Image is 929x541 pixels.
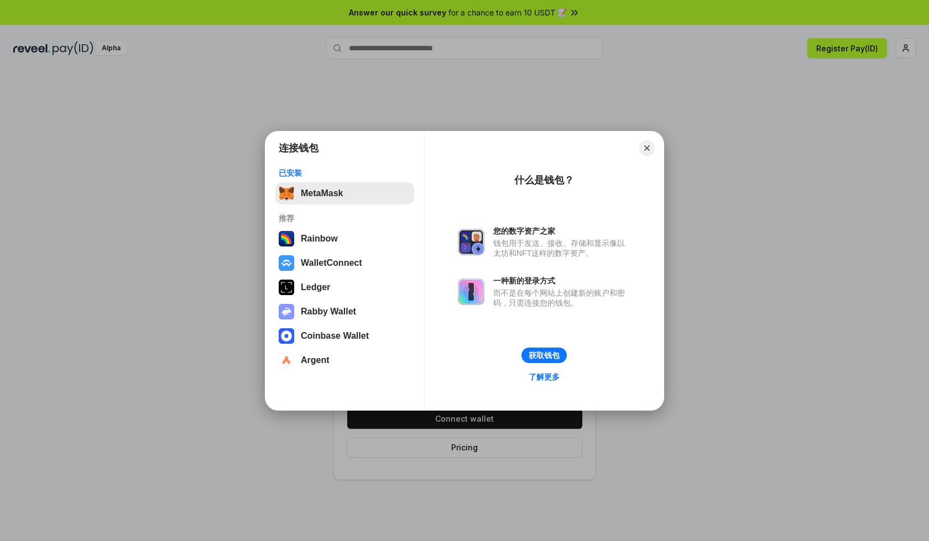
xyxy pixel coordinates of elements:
[279,255,294,271] img: svg+xml,%3Csvg%20width%3D%2228%22%20height%3D%2228%22%20viewBox%3D%220%200%2028%2028%22%20fill%3D...
[279,328,294,344] img: svg+xml,%3Csvg%20width%3D%2228%22%20height%3D%2228%22%20viewBox%3D%220%200%2028%2028%22%20fill%3D...
[275,252,414,274] button: WalletConnect
[301,188,343,198] div: MetaMask
[493,226,630,236] div: 您的数字资产之家
[521,348,567,363] button: 获取钱包
[275,325,414,347] button: Coinbase Wallet
[275,276,414,298] button: Ledger
[458,229,484,255] img: svg+xml,%3Csvg%20xmlns%3D%22http%3A%2F%2Fwww.w3.org%2F2000%2Fsvg%22%20fill%3D%22none%22%20viewBox...
[301,282,330,292] div: Ledger
[639,140,655,156] button: Close
[275,349,414,371] button: Argent
[279,141,319,155] h1: 连接钱包
[301,307,356,317] div: Rabby Wallet
[301,234,338,244] div: Rainbow
[279,186,294,201] img: svg+xml,%3Csvg%20fill%3D%22none%22%20height%3D%2233%22%20viewBox%3D%220%200%2035%2033%22%20width%...
[514,174,574,187] div: 什么是钱包？
[275,182,414,204] button: MetaMask
[458,279,484,305] img: svg+xml,%3Csvg%20xmlns%3D%22http%3A%2F%2Fwww.w3.org%2F2000%2Fsvg%22%20fill%3D%22none%22%20viewBox...
[279,353,294,368] img: svg+xml,%3Csvg%20width%3D%2228%22%20height%3D%2228%22%20viewBox%3D%220%200%2028%2028%22%20fill%3D...
[493,238,630,258] div: 钱包用于发送、接收、存储和显示像以太坊和NFT这样的数字资产。
[301,258,362,268] div: WalletConnect
[529,372,560,382] div: 了解更多
[275,301,414,323] button: Rabby Wallet
[529,350,560,360] div: 获取钱包
[493,288,630,308] div: 而不是在每个网站上创建新的账户和密码，只需连接您的钱包。
[301,331,369,341] div: Coinbase Wallet
[493,276,630,286] div: 一种新的登录方式
[279,213,411,223] div: 推荐
[279,168,411,178] div: 已安装
[522,370,566,384] a: 了解更多
[301,355,330,365] div: Argent
[279,304,294,319] img: svg+xml,%3Csvg%20xmlns%3D%22http%3A%2F%2Fwww.w3.org%2F2000%2Fsvg%22%20fill%3D%22none%22%20viewBox...
[275,228,414,250] button: Rainbow
[279,280,294,295] img: svg+xml,%3Csvg%20xmlns%3D%22http%3A%2F%2Fwww.w3.org%2F2000%2Fsvg%22%20width%3D%2228%22%20height%3...
[279,231,294,246] img: svg+xml,%3Csvg%20width%3D%22120%22%20height%3D%22120%22%20viewBox%3D%220%200%20120%20120%22%20fil...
